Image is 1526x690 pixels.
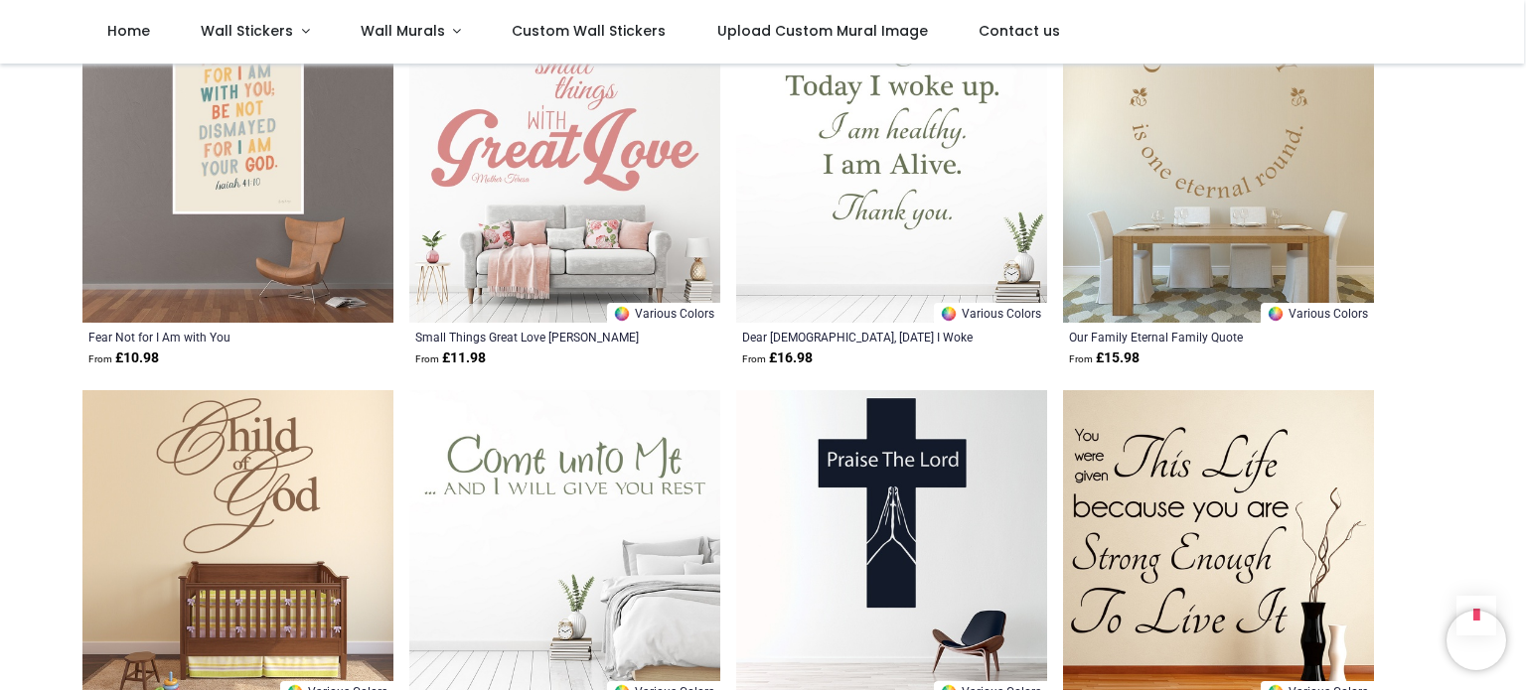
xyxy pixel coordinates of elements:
[979,21,1060,41] span: Contact us
[88,329,328,345] a: Fear Not for I Am with You [DEMOGRAPHIC_DATA] Verse by [PERSON_NAME]
[717,21,928,41] span: Upload Custom Mural Image
[742,353,766,364] span: From
[1447,611,1506,670] iframe: Brevo live chat
[742,329,982,345] a: Dear [DEMOGRAPHIC_DATA], [DATE] I Woke Up [DEMOGRAPHIC_DATA]
[415,348,486,368] strong: £ 11.98
[1069,329,1308,345] a: Our Family Eternal Family Quote
[415,353,439,364] span: From
[107,21,150,41] span: Home
[1069,353,1093,364] span: From
[82,12,393,323] img: Fear Not for I Am with You Bible Verse Wall Sticker by Becky Thorns
[1261,303,1374,323] a: Various Colors
[934,303,1047,323] a: Various Colors
[88,353,112,364] span: From
[742,348,813,368] strong: £ 16.98
[409,12,720,323] img: Small Things Great Love Mother Teresa Quote Wall Sticker
[201,21,293,41] span: Wall Stickers
[1267,305,1285,323] img: Color Wheel
[940,305,958,323] img: Color Wheel
[1063,12,1374,323] img: Our Family Eternal Family Quote Wall Sticker
[415,329,655,345] a: Small Things Great Love [PERSON_NAME] Quote
[512,21,666,41] span: Custom Wall Stickers
[736,12,1047,323] img: Dear God, Today I Woke Up Christianity Wall Sticker
[613,305,631,323] img: Color Wheel
[88,348,159,368] strong: £ 10.98
[361,21,445,41] span: Wall Murals
[607,303,720,323] a: Various Colors
[1069,348,1140,368] strong: £ 15.98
